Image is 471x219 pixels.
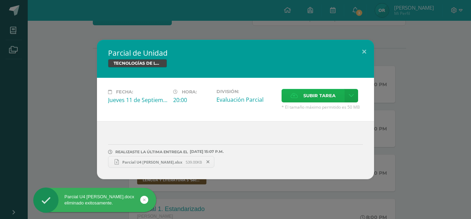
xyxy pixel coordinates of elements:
span: Subir tarea [303,89,336,102]
span: 539.00KB [186,159,202,165]
label: División: [216,89,276,94]
a: Parcial U4 [PERSON_NAME].xlsx 539.00KB [108,156,214,168]
span: Remover entrega [202,158,214,166]
h2: Parcial de Unidad [108,48,363,58]
div: 20:00 [173,96,211,104]
span: * El tamaño máximo permitido es 50 MB [282,104,363,110]
div: Parcial U4 [PERSON_NAME].docx eliminado exitosamente. [33,194,156,206]
span: Fecha: [116,89,133,94]
div: Jueves 11 de Septiembre [108,96,168,104]
span: Parcial U4 [PERSON_NAME].xlsx [119,159,186,165]
div: Evaluación Parcial [216,96,276,103]
span: REALIZASTE LA ÚLTIMA ENTREGA EL [115,149,188,154]
span: Hora: [182,89,197,94]
button: Close (Esc) [354,40,374,63]
span: TECNOLOGÍAS DE LA INFORMACIÓN Y LA COMUNICACIÓN 5 [108,59,167,67]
